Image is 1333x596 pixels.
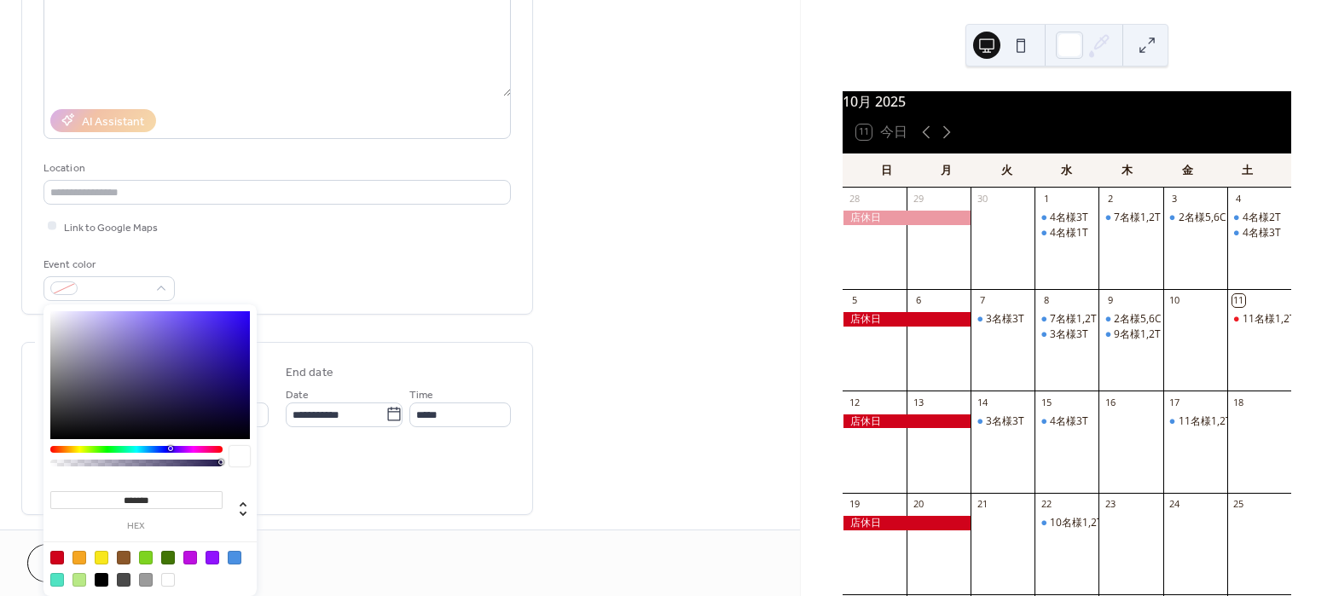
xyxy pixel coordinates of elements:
[228,551,241,564] div: #4A90E2
[50,551,64,564] div: #D0021B
[1157,153,1218,188] div: 金
[1104,294,1116,307] div: 9
[848,193,861,205] div: 28
[1243,211,1281,225] div: 4名様2T
[1040,294,1052,307] div: 8
[1104,396,1116,408] div: 16
[977,153,1037,188] div: 火
[1232,498,1245,511] div: 25
[1035,312,1098,327] div: 7名様1,2T
[64,218,158,236] span: Link to Google Maps
[912,498,924,511] div: 20
[916,153,977,188] div: 月
[848,294,861,307] div: 5
[1035,211,1098,225] div: 4名様3T
[1243,312,1295,327] div: 11名様1,2T
[72,573,86,587] div: #B8E986
[1035,414,1098,429] div: 4名様3T
[1050,414,1088,429] div: 4名様3T
[971,414,1035,429] div: 3名様3T
[1098,312,1162,327] div: 2名様5,6C
[1114,312,1162,327] div: 2名様5,6C
[843,91,1291,112] div: 10月 2025
[1227,226,1291,240] div: 4名様3T
[286,385,309,403] span: Date
[1035,516,1098,530] div: 10名様1,2T
[1098,211,1162,225] div: 7名様1,2T
[1217,153,1278,188] div: 土
[848,498,861,511] div: 19
[1050,516,1103,530] div: 10名様1,2T
[986,312,1024,327] div: 3名様3T
[43,159,507,177] div: Location
[1168,294,1181,307] div: 10
[843,312,971,327] div: 店休日
[843,414,971,429] div: 店休日
[1035,327,1098,342] div: 3名様3T
[1050,327,1088,342] div: 3名様3T
[1232,193,1245,205] div: 4
[1232,294,1245,307] div: 11
[912,193,924,205] div: 29
[1179,414,1232,429] div: 11名様1,2T
[50,522,223,531] label: hex
[72,551,86,564] div: #F5A623
[1114,211,1161,225] div: 7名様1,2T
[1168,193,1181,205] div: 3
[1050,226,1088,240] div: 4名様1T
[843,211,971,225] div: 店休日
[183,551,197,564] div: #BD10E0
[117,551,130,564] div: #8B572A
[1163,211,1227,225] div: 2名様5,6C
[27,544,132,582] button: Cancel
[409,385,433,403] span: Time
[161,551,175,564] div: #417505
[848,396,861,408] div: 12
[1104,498,1116,511] div: 23
[1050,312,1097,327] div: 7名様1,2T
[1098,327,1162,342] div: 9名様1,2T
[206,551,219,564] div: #9013FE
[139,551,153,564] div: #7ED321
[1227,312,1291,327] div: 11名様1,2T
[1104,193,1116,205] div: 2
[1037,153,1098,188] div: 水
[1179,211,1226,225] div: 2名様5,6C
[912,396,924,408] div: 13
[986,414,1024,429] div: 3名様3T
[1040,396,1052,408] div: 15
[95,551,108,564] div: #F8E71C
[856,153,917,188] div: 日
[976,498,988,511] div: 21
[1227,211,1291,225] div: 4名様2T
[976,193,988,205] div: 30
[1114,327,1161,342] div: 9名様1,2T
[971,312,1035,327] div: 3名様3T
[1232,396,1245,408] div: 18
[139,573,153,587] div: #9B9B9B
[843,516,971,530] div: 店休日
[1243,226,1281,240] div: 4名様3T
[976,294,988,307] div: 7
[976,396,988,408] div: 14
[117,573,130,587] div: #4A4A4A
[1097,153,1157,188] div: 木
[1040,498,1052,511] div: 22
[286,364,333,382] div: End date
[1168,498,1181,511] div: 24
[95,573,108,587] div: #000000
[1050,211,1088,225] div: 4名様3T
[1040,193,1052,205] div: 1
[1035,226,1098,240] div: 4名様1T
[1163,414,1227,429] div: 11名様1,2T
[1168,396,1181,408] div: 17
[161,573,175,587] div: #FFFFFF
[43,256,171,274] div: Event color
[912,294,924,307] div: 6
[50,573,64,587] div: #50E3C2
